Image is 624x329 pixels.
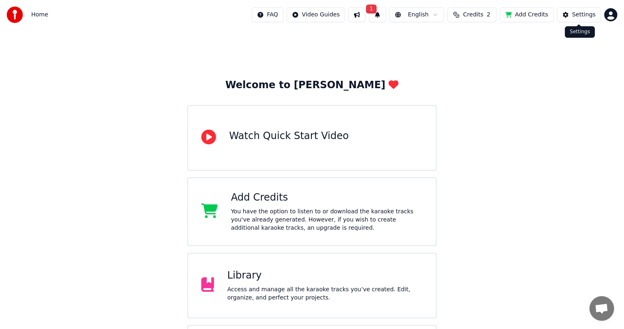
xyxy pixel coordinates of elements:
[565,26,595,38] div: Settings
[447,7,497,22] button: Credits2
[287,7,345,22] button: Video Guides
[463,11,483,19] span: Credits
[7,7,23,23] img: youka
[226,79,399,92] div: Welcome to [PERSON_NAME]
[487,11,490,19] span: 2
[31,11,48,19] span: Home
[500,7,554,22] button: Add Credits
[557,7,601,22] button: Settings
[252,7,283,22] button: FAQ
[369,7,386,22] button: 1
[589,296,614,321] a: Открытый чат
[227,286,423,302] div: Access and manage all the karaoke tracks you’ve created. Edit, organize, and perfect your projects.
[366,5,377,14] span: 1
[231,208,423,232] div: You have the option to listen to or download the karaoke tracks you've already generated. However...
[231,191,423,204] div: Add Credits
[31,11,48,19] nav: breadcrumb
[227,269,423,282] div: Library
[572,11,596,19] div: Settings
[229,130,349,143] div: Watch Quick Start Video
